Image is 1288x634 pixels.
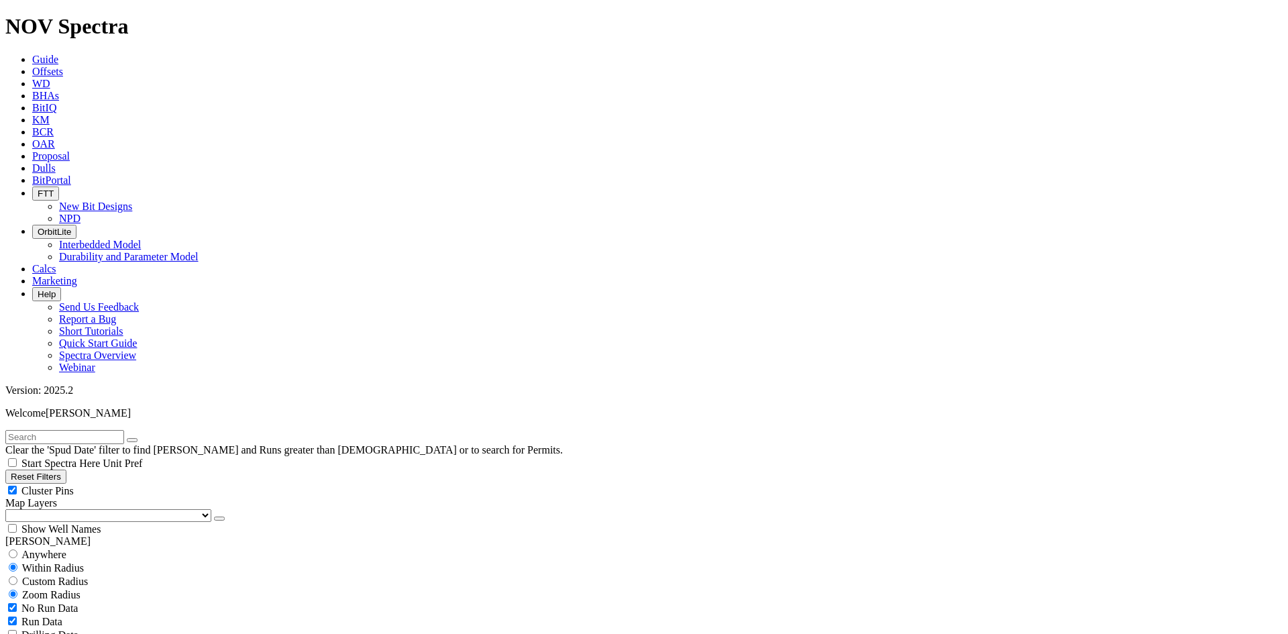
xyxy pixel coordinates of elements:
[5,430,124,444] input: Search
[59,350,136,361] a: Spectra Overview
[32,138,55,150] a: OAR
[5,407,1283,419] p: Welcome
[5,470,66,484] button: Reset Filters
[59,337,137,349] a: Quick Start Guide
[59,301,139,313] a: Send Us Feedback
[21,458,100,469] span: Start Spectra Here
[21,602,78,614] span: No Run Data
[32,263,56,274] a: Calcs
[59,362,95,373] a: Webinar
[59,239,141,250] a: Interbedded Model
[8,458,17,467] input: Start Spectra Here
[22,562,84,574] span: Within Radius
[59,213,80,224] a: NPD
[59,313,116,325] a: Report a Bug
[32,162,56,174] a: Dulls
[21,523,101,535] span: Show Well Names
[32,114,50,125] a: KM
[32,150,70,162] a: Proposal
[5,444,563,456] span: Clear the 'Spud Date' filter to find [PERSON_NAME] and Runs greater than [DEMOGRAPHIC_DATA] or to...
[59,201,132,212] a: New Bit Designs
[5,384,1283,397] div: Version: 2025.2
[32,102,56,113] a: BitIQ
[32,174,71,186] a: BitPortal
[59,251,199,262] a: Durability and Parameter Model
[32,66,63,77] a: Offsets
[32,90,59,101] a: BHAs
[5,535,1283,547] div: [PERSON_NAME]
[32,187,59,201] button: FTT
[32,126,54,138] a: BCR
[21,485,74,496] span: Cluster Pins
[38,289,56,299] span: Help
[46,407,131,419] span: [PERSON_NAME]
[32,275,77,286] a: Marketing
[21,616,62,627] span: Run Data
[59,325,123,337] a: Short Tutorials
[5,14,1283,39] h1: NOV Spectra
[5,497,57,509] span: Map Layers
[32,287,61,301] button: Help
[32,225,76,239] button: OrbitLite
[38,189,54,199] span: FTT
[38,227,71,237] span: OrbitLite
[21,549,66,560] span: Anywhere
[32,54,58,65] a: Guide
[32,78,50,89] a: WD
[103,458,142,469] span: Unit Pref
[22,589,80,600] span: Zoom Radius
[22,576,88,587] span: Custom Radius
